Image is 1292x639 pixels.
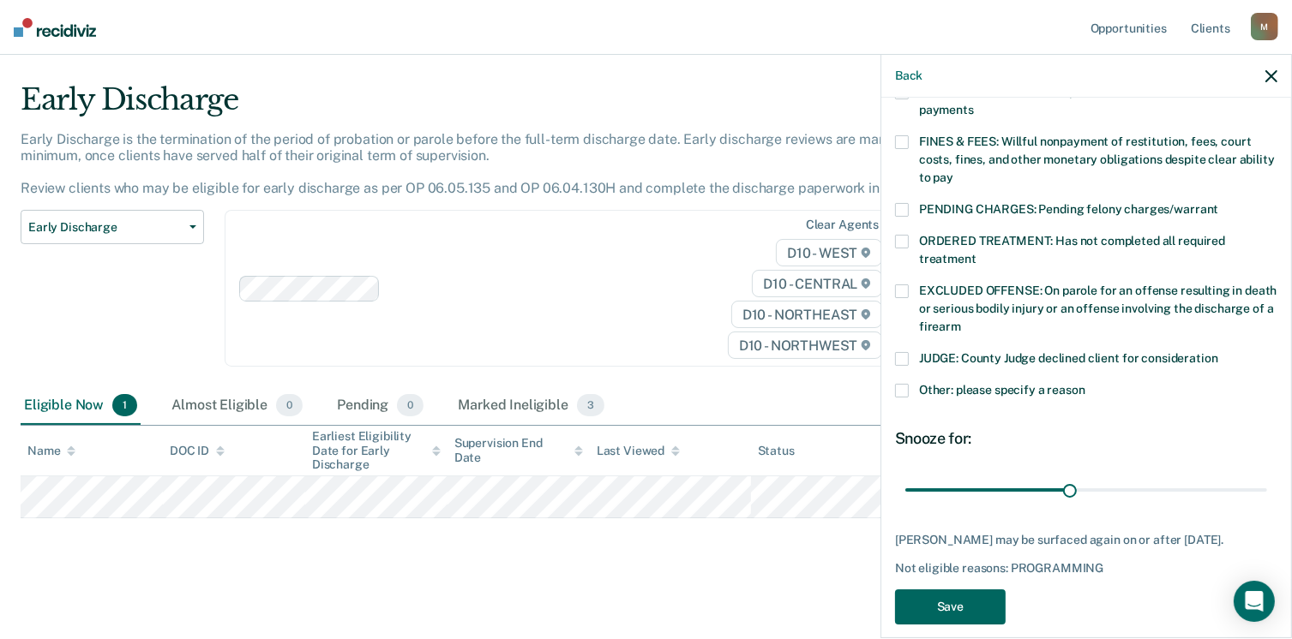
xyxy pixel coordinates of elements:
div: Supervision End Date [454,436,583,465]
span: 1 [112,394,137,416]
div: Snooze for: [895,429,1277,448]
div: Almost Eligible [168,387,306,425]
span: FINES & FEES: Willful nonpayment of restitution, fees, court costs, fines, and other monetary obl... [919,134,1275,184]
div: Last Viewed [597,444,680,458]
span: 0 [276,394,303,416]
span: PENDING CHARGES: Pending felony charges/warrant [919,202,1218,216]
img: Recidiviz [14,18,96,37]
p: Early Discharge is the termination of the period of probation or parole before the full-term disc... [21,131,942,197]
span: D10 - NORTHWEST [728,331,882,359]
span: 0 [397,394,424,416]
div: [PERSON_NAME] may be surfaced again on or after [DATE]. [895,533,1277,547]
span: Early Discharge [28,220,183,235]
div: M [1251,13,1278,40]
div: Pending [334,387,427,425]
span: EXCLUDED OFFENSE: On parole for an offense resulting in death or serious bodily injury or an offe... [919,284,1277,333]
div: Early Discharge [21,82,989,131]
div: Name [27,444,75,458]
div: Marked Ineligible [454,387,608,425]
span: D10 - NORTHEAST [731,301,882,328]
div: Not eligible reasons: PROGRAMMING [895,561,1277,576]
div: Earliest Eligibility Date for Early Discharge [312,429,441,472]
div: Open Intercom Messenger [1234,581,1275,622]
span: D10 - WEST [776,239,882,266]
span: Other: please specify a reason [919,383,1085,397]
span: D10 - CENTRAL [752,270,882,297]
button: Back [895,69,922,83]
span: ORDERED TREATMENT: Has not completed all required treatment [919,234,1225,266]
div: DOC ID [170,444,225,458]
button: Save [895,589,1006,624]
div: Eligible Now [21,387,141,425]
span: 3 [577,394,604,416]
div: Clear agents [806,218,879,232]
div: Status [758,444,795,458]
span: JUDGE: County Judge declined client for consideration [919,351,1218,365]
